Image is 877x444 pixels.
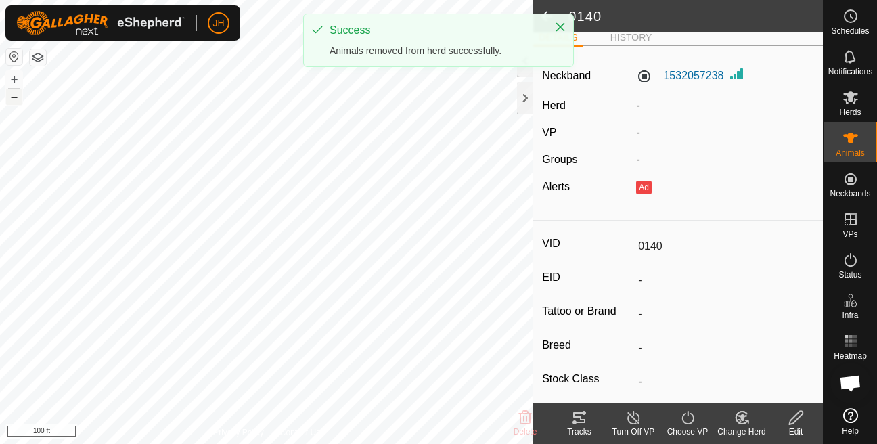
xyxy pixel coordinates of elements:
button: Map Layers [30,49,46,66]
div: - [631,152,819,168]
div: Change Herd [715,426,769,438]
img: Signal strength [729,66,745,82]
div: Animals removed from herd successfully. [330,44,541,58]
label: 1532057238 [636,68,723,84]
label: EID [542,269,633,286]
label: Groups [542,154,577,165]
button: – [6,89,22,105]
span: Herds [839,108,861,116]
label: Tattoo or Brand [542,303,633,320]
div: Success [330,22,541,39]
img: Gallagher Logo [16,11,185,35]
span: Heatmap [834,352,867,360]
div: Edit [769,426,823,438]
div: Turn Off VP [606,426,660,438]
a: Contact Us [280,426,320,439]
span: Notifications [828,68,872,76]
button: Close [551,18,570,37]
button: Reset Map [6,49,22,65]
label: Stock Class [542,370,633,388]
span: VPs [842,230,857,238]
a: Help [824,403,877,441]
div: Open chat [830,363,871,403]
a: Privacy Policy [213,426,264,439]
span: Animals [836,149,865,157]
span: Help [842,427,859,435]
button: Ad [636,181,651,194]
span: Infra [842,311,858,319]
span: Status [838,271,861,279]
div: Tracks [552,426,606,438]
span: - [636,99,639,111]
span: Neckbands [830,190,870,198]
app-display-virtual-paddock-transition: - [636,127,639,138]
label: Alerts [542,181,570,192]
label: VID [542,235,633,252]
button: + [6,71,22,87]
label: Breed [542,336,633,354]
div: Choose VP [660,426,715,438]
li: HISTORY [605,30,658,45]
label: VP [542,127,556,138]
label: Herd [542,99,566,111]
span: Schedules [831,27,869,35]
span: JH [212,16,224,30]
h2: 0140 [568,8,823,24]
